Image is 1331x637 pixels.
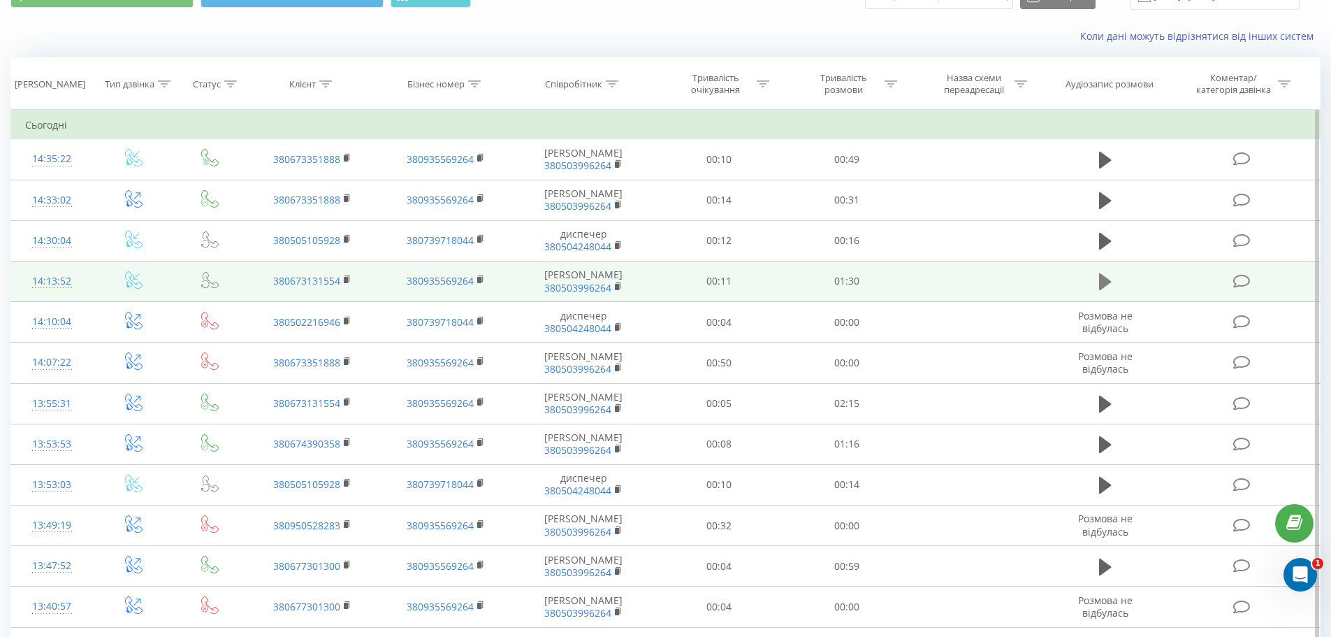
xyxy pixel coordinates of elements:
[783,587,911,627] td: 00:00
[25,512,79,539] div: 13:49:19
[655,261,783,301] td: 00:11
[11,111,1321,139] td: Сьогодні
[655,587,783,627] td: 00:04
[25,471,79,499] div: 13:53:03
[273,274,340,287] a: 380673131554
[783,180,911,220] td: 00:31
[25,227,79,255] div: 14:30:04
[512,261,655,301] td: [PERSON_NAME]
[25,390,79,417] div: 13:55:31
[1078,350,1133,375] span: Розмова не відбулась
[512,506,655,546] td: [PERSON_NAME]
[407,600,474,613] a: 380935569264
[544,403,611,416] a: 380503996264
[25,308,79,336] div: 14:10:04
[545,78,602,90] div: Співробітник
[25,593,79,620] div: 13:40:57
[25,145,79,173] div: 14:35:22
[783,464,911,505] td: 00:14
[25,349,79,376] div: 14:07:22
[273,437,340,450] a: 380674390358
[105,78,154,90] div: Тип дзвінка
[407,559,474,573] a: 380935569264
[407,193,474,206] a: 380935569264
[512,383,655,424] td: [PERSON_NAME]
[936,72,1011,96] div: Назва схеми переадресації
[512,302,655,343] td: диспечер
[407,315,474,329] a: 380739718044
[273,193,340,206] a: 380673351888
[273,315,340,329] a: 380502216946
[783,424,911,464] td: 01:16
[783,139,911,180] td: 00:49
[783,220,911,261] td: 00:16
[655,343,783,383] td: 00:50
[407,437,474,450] a: 380935569264
[15,78,85,90] div: [PERSON_NAME]
[655,506,783,546] td: 00:32
[783,383,911,424] td: 02:15
[1078,512,1133,538] span: Розмова не відбулась
[544,443,611,457] a: 380503996264
[1078,594,1133,620] span: Розмова не відбулась
[544,159,611,172] a: 380503996264
[273,478,340,491] a: 380505105928
[655,383,783,424] td: 00:05
[273,559,340,573] a: 380677301300
[407,78,465,90] div: Бізнес номер
[544,606,611,620] a: 380503996264
[655,302,783,343] td: 00:04
[407,234,474,247] a: 380739718044
[512,139,655,180] td: [PERSON_NAME]
[512,180,655,220] td: [PERSON_NAME]
[1065,78,1154,90] div: Аудіозапис розмови
[512,220,655,261] td: диспечер
[407,152,474,166] a: 380935569264
[783,261,911,301] td: 01:30
[655,464,783,505] td: 00:10
[655,220,783,261] td: 00:12
[25,268,79,295] div: 14:13:52
[512,464,655,505] td: диспечер
[25,552,79,580] div: 13:47:52
[544,240,611,253] a: 380504248044
[407,356,474,369] a: 380935569264
[655,139,783,180] td: 00:10
[1283,558,1317,592] iframe: Intercom live chat
[655,546,783,587] td: 00:04
[289,78,316,90] div: Клієнт
[273,356,340,369] a: 380673351888
[273,519,340,532] a: 380950528283
[655,180,783,220] td: 00:14
[544,484,611,497] a: 380504248044
[783,506,911,546] td: 00:00
[783,546,911,587] td: 00:59
[544,525,611,538] a: 380503996264
[544,322,611,335] a: 380504248044
[512,546,655,587] td: [PERSON_NAME]
[783,343,911,383] td: 00:00
[1193,72,1274,96] div: Коментар/категорія дзвінка
[512,343,655,383] td: [PERSON_NAME]
[806,72,881,96] div: Тривалість розмови
[544,566,611,579] a: 380503996264
[193,78,221,90] div: Статус
[25,431,79,458] div: 13:53:53
[1080,29,1321,43] a: Коли дані можуть відрізнятися вiд інших систем
[25,187,79,214] div: 14:33:02
[273,152,340,166] a: 380673351888
[512,587,655,627] td: [PERSON_NAME]
[407,478,474,491] a: 380739718044
[273,396,340,410] a: 380673131554
[407,274,474,287] a: 380935569264
[407,519,474,532] a: 380935569264
[678,72,753,96] div: Тривалість очікування
[407,396,474,410] a: 380935569264
[544,362,611,375] a: 380503996264
[273,600,340,613] a: 380677301300
[1078,309,1133,335] span: Розмова не відбулась
[512,424,655,464] td: [PERSON_NAME]
[655,424,783,464] td: 00:08
[544,199,611,213] a: 380503996264
[544,281,611,294] a: 380503996264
